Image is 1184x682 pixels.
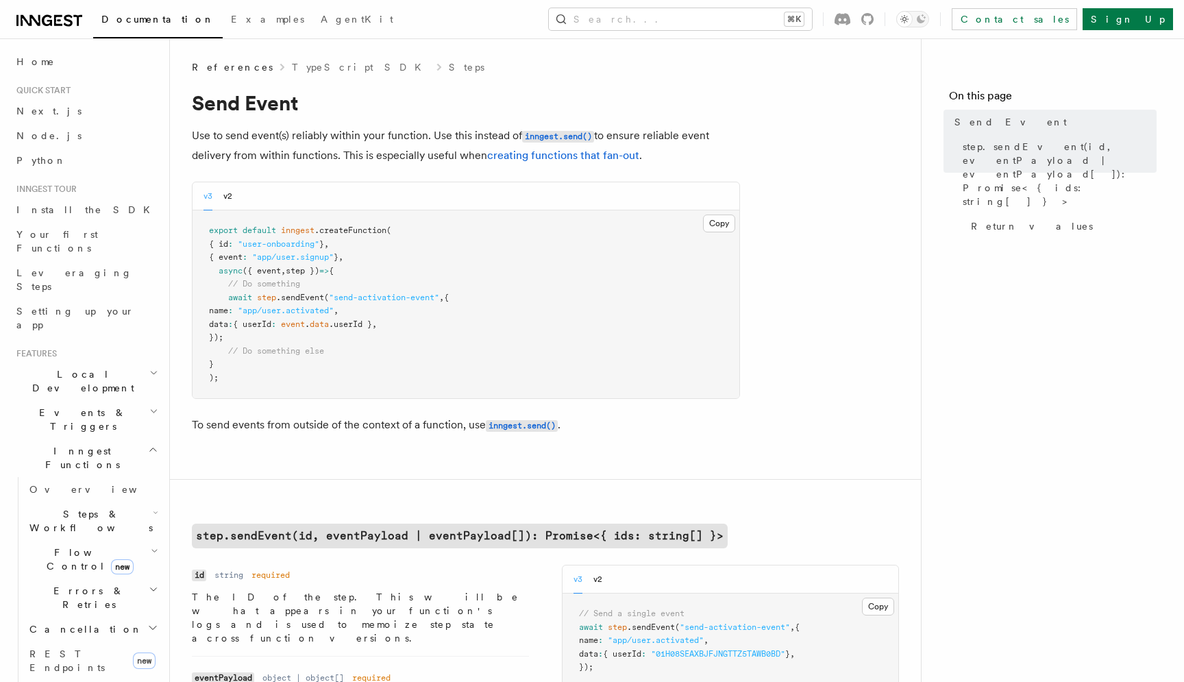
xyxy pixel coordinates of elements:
[228,346,324,356] span: // Do something else
[704,635,708,645] span: ,
[579,622,603,632] span: await
[238,306,334,315] span: "app/user.activated"
[209,359,214,369] span: }
[281,319,305,329] span: event
[209,252,243,262] span: { event
[276,293,324,302] span: .sendEvent
[29,484,171,495] span: Overview
[680,622,790,632] span: "send-activation-event"
[11,197,161,222] a: Install the SDK
[334,252,338,262] span: }
[24,579,161,617] button: Errors & Retries
[324,239,329,249] span: ,
[579,609,684,618] span: // Send a single event
[579,649,598,659] span: data
[111,559,134,574] span: new
[641,649,646,659] span: :
[334,306,338,315] span: ,
[579,662,593,672] span: });
[286,266,319,276] span: step })
[338,252,343,262] span: ,
[790,622,795,632] span: ,
[192,60,273,74] span: References
[314,226,386,235] span: .createFunction
[24,642,161,680] a: REST Endpointsnew
[11,299,161,337] a: Setting up your app
[29,648,105,673] span: REST Endpoints
[228,319,233,329] span: :
[24,540,161,579] button: Flow Controlnew
[251,570,290,581] dd: required
[949,110,1157,134] a: Send Event
[233,319,271,329] span: { userId
[952,8,1077,30] a: Contact sales
[228,293,252,302] span: await
[598,649,603,659] span: :
[305,319,310,329] span: .
[257,293,276,302] span: step
[593,565,602,594] button: v2
[486,418,558,431] a: inngest.send()
[16,55,55,69] span: Home
[219,266,243,276] span: async
[192,126,740,165] p: Use to send event(s) reliably within your function. Use this instead of to ensure reliable event ...
[11,444,148,472] span: Inngest Functions
[608,622,627,632] span: step
[651,649,785,659] span: "01H08SEAXBJFJNGTTZ5TAWB0BD"
[608,635,704,645] span: "app/user.activated"
[16,229,98,254] span: Your first Functions
[949,88,1157,110] h4: On this page
[1083,8,1173,30] a: Sign Up
[11,222,161,260] a: Your first Functions
[228,239,233,249] span: :
[11,367,149,395] span: Local Development
[487,149,639,162] a: creating functions that fan-out
[16,155,66,166] span: Python
[16,204,158,215] span: Install the SDK
[192,90,740,115] h1: Send Event
[24,507,153,535] span: Steps & Workflows
[372,319,377,329] span: ,
[11,49,161,74] a: Home
[627,622,675,632] span: .sendEvent
[209,306,228,315] span: name
[310,319,329,329] span: data
[11,260,161,299] a: Leveraging Steps
[223,4,312,37] a: Examples
[24,617,161,642] button: Cancellation
[703,215,735,232] button: Copy
[785,649,790,659] span: }
[965,214,1157,239] a: Return values
[549,8,812,30] button: Search...⌘K
[11,85,71,96] span: Quick start
[11,99,161,123] a: Next.js
[209,239,228,249] span: { id
[192,415,740,435] p: To send events from outside of the context of a function, use .
[439,293,444,302] span: ,
[444,293,449,302] span: {
[795,622,800,632] span: {
[862,598,894,616] button: Copy
[243,266,281,276] span: ({ event
[11,348,57,359] span: Features
[579,635,598,645] span: name
[603,649,641,659] span: { userId
[319,239,324,249] span: }
[24,622,143,636] span: Cancellation
[329,266,334,276] span: {
[192,524,728,548] a: step.sendEvent(id, eventPayload | eventPayload[]): Promise<{ ids: string[] }>
[231,14,304,25] span: Examples
[785,12,804,26] kbd: ⌘K
[11,362,161,400] button: Local Development
[101,14,214,25] span: Documentation
[24,477,161,502] a: Overview
[312,4,402,37] a: AgentKit
[329,293,439,302] span: "send-activation-event"
[11,148,161,173] a: Python
[243,252,247,262] span: :
[321,14,393,25] span: AgentKit
[16,306,134,330] span: Setting up your app
[522,129,594,142] a: inngest.send()
[319,266,329,276] span: =>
